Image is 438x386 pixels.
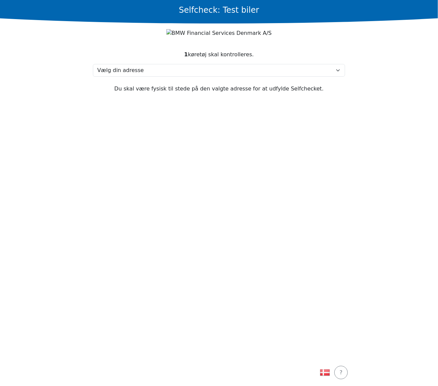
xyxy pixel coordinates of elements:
img: BMW Financial Services Denmark A/S [166,29,272,37]
div: ? [339,369,343,377]
img: isAAAAASUVORK5CYII= [320,368,330,378]
button: ? [334,366,348,379]
h1: Selfcheck: Test biler [179,5,259,15]
strong: 1 [184,51,188,58]
div: køretøj skal kontrolleres. [93,51,345,59]
p: Du skal være fysisk til stede på den valgte adresse for at udfylde Selfchecket. [93,85,345,93]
